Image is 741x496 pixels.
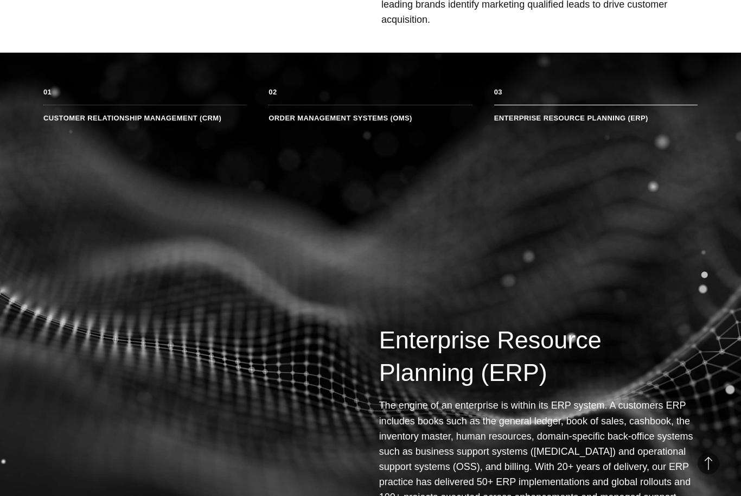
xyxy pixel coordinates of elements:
h2: Enterprise Resource Planning (ERP) [379,324,698,390]
li: Customer Relationship Management (CRM) [43,105,247,122]
li: Enterprise Resource Planning (ERP) [494,105,698,122]
button: Back to Top [698,453,719,474]
li: Order Management Systems (OMS) [269,105,472,122]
